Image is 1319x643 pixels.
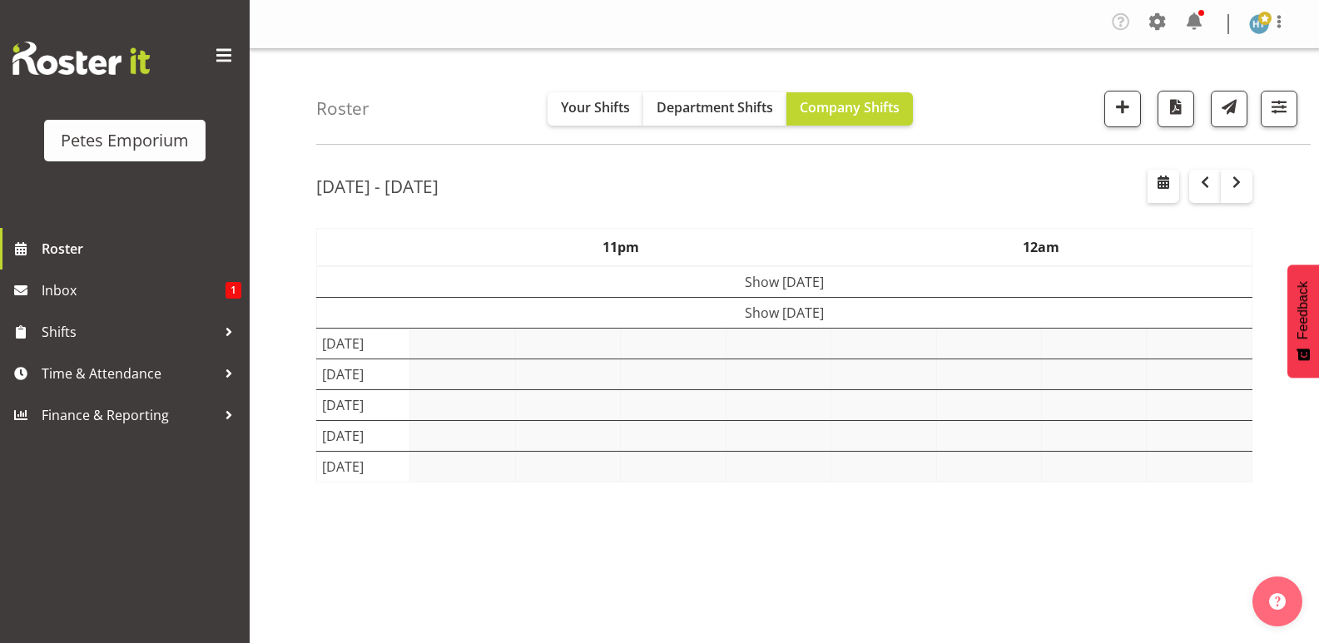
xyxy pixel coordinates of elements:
span: Your Shifts [561,98,630,116]
img: helena-tomlin701.jpg [1249,14,1269,34]
th: 11pm [410,229,831,267]
button: Department Shifts [643,92,786,126]
h4: Roster [316,99,369,118]
button: Select a specific date within the roster. [1148,170,1179,203]
span: Time & Attendance [42,361,216,386]
td: [DATE] [317,421,410,452]
h2: [DATE] - [DATE] [316,176,439,197]
span: Roster [42,236,241,261]
button: Add a new shift [1104,91,1141,127]
span: 1 [226,282,241,299]
td: Show [DATE] [317,298,1252,329]
td: [DATE] [317,390,410,421]
span: Department Shifts [657,98,773,116]
span: Finance & Reporting [42,403,216,428]
td: Show [DATE] [317,266,1252,298]
td: [DATE] [317,452,410,482]
button: Filter Shifts [1261,91,1297,127]
span: Company Shifts [800,98,900,116]
button: Your Shifts [548,92,643,126]
td: [DATE] [317,359,410,390]
span: Inbox [42,278,226,303]
button: Download a PDF of the roster according to the set date range. [1158,91,1194,127]
span: Shifts [42,319,216,344]
span: Feedback [1296,281,1311,339]
td: [DATE] [317,329,410,359]
button: Send a list of all shifts for the selected filtered period to all rostered employees. [1211,91,1247,127]
button: Company Shifts [786,92,913,126]
button: Feedback - Show survey [1287,265,1319,378]
th: 12am [831,229,1252,267]
img: Rosterit website logo [12,42,150,75]
div: Petes Emporium [61,128,189,153]
img: help-xxl-2.png [1269,593,1286,610]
